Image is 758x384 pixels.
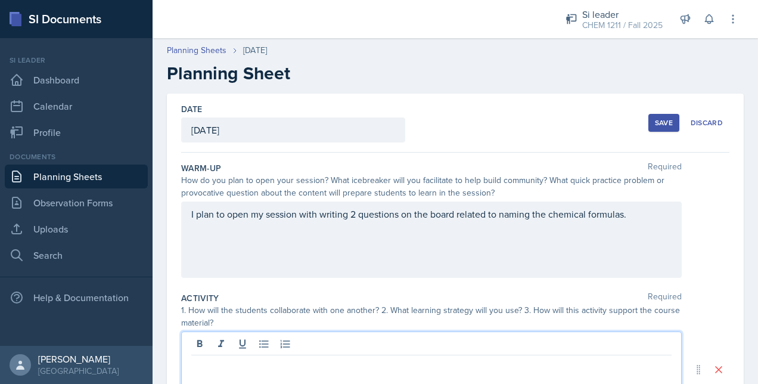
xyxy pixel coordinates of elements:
[582,7,663,21] div: Si leader
[582,19,663,32] div: CHEM 1211 / Fall 2025
[5,217,148,241] a: Uploads
[5,286,148,309] div: Help & Documentation
[5,165,148,188] a: Planning Sheets
[191,207,672,221] p: I plan to open my session with writing 2 questions on the board related to naming the chemical fo...
[167,63,744,84] h2: Planning Sheet
[181,162,221,174] label: Warm-Up
[167,44,226,57] a: Planning Sheets
[181,304,682,329] div: 1. How will the students collaborate with one another? 2. What learning strategy will you use? 3....
[655,118,673,128] div: Save
[5,151,148,162] div: Documents
[181,103,202,115] label: Date
[684,114,729,132] button: Discard
[181,174,682,199] div: How do you plan to open your session? What icebreaker will you facilitate to help build community...
[38,365,119,377] div: [GEOGRAPHIC_DATA]
[5,191,148,215] a: Observation Forms
[181,292,219,304] label: Activity
[648,114,679,132] button: Save
[5,68,148,92] a: Dashboard
[5,55,148,66] div: Si leader
[38,353,119,365] div: [PERSON_NAME]
[5,243,148,267] a: Search
[691,118,723,128] div: Discard
[5,120,148,144] a: Profile
[648,292,682,304] span: Required
[5,94,148,118] a: Calendar
[243,44,267,57] div: [DATE]
[648,162,682,174] span: Required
